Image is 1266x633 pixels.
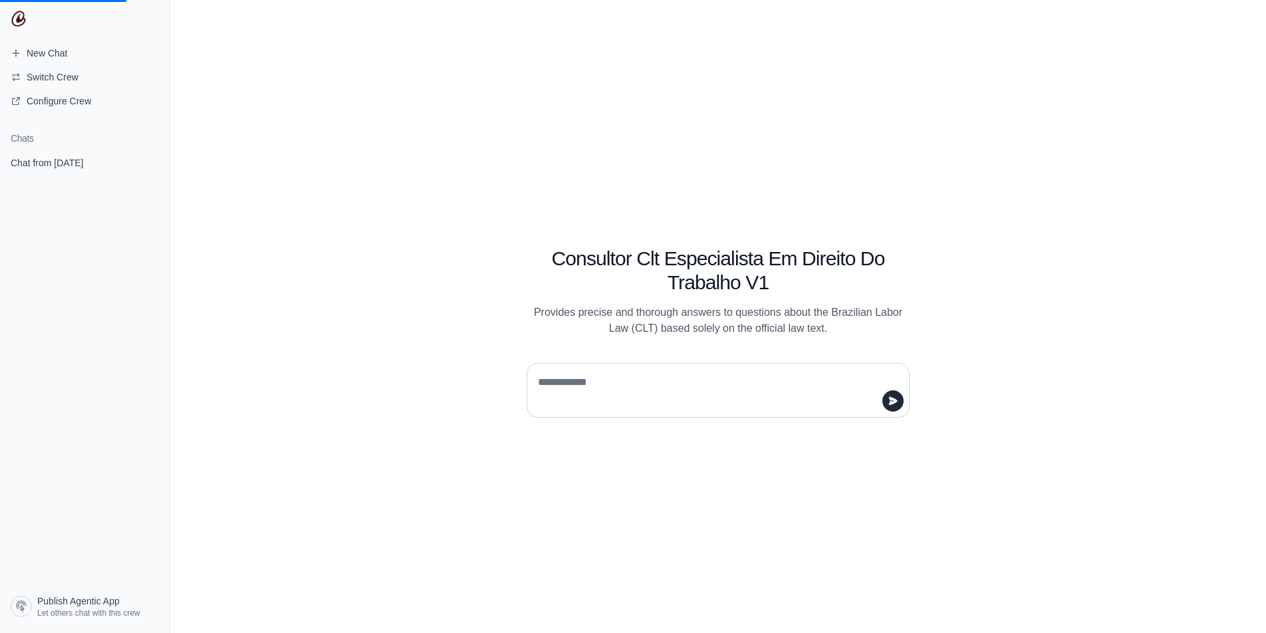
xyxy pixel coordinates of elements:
[27,47,67,60] span: New Chat
[11,11,27,27] img: CrewAI Logo
[37,608,140,618] span: Let others chat with this crew
[5,90,164,112] a: Configure Crew
[1200,569,1266,633] iframe: Chat Widget
[1200,569,1266,633] div: Widget de chat
[27,70,78,84] span: Switch Crew
[527,305,910,336] p: Provides precise and thorough answers to questions about the Brazilian Labor Law (CLT) based sole...
[5,66,164,88] button: Switch Crew
[27,94,91,108] span: Configure Crew
[527,247,910,295] h1: Consultor Clt Especialista Em Direito Do Trabalho V1
[5,43,164,64] a: New Chat
[5,150,164,175] a: Chat from [DATE]
[11,156,83,170] span: Chat from [DATE]
[5,590,164,622] a: Publish Agentic App Let others chat with this crew
[37,594,120,608] span: Publish Agentic App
